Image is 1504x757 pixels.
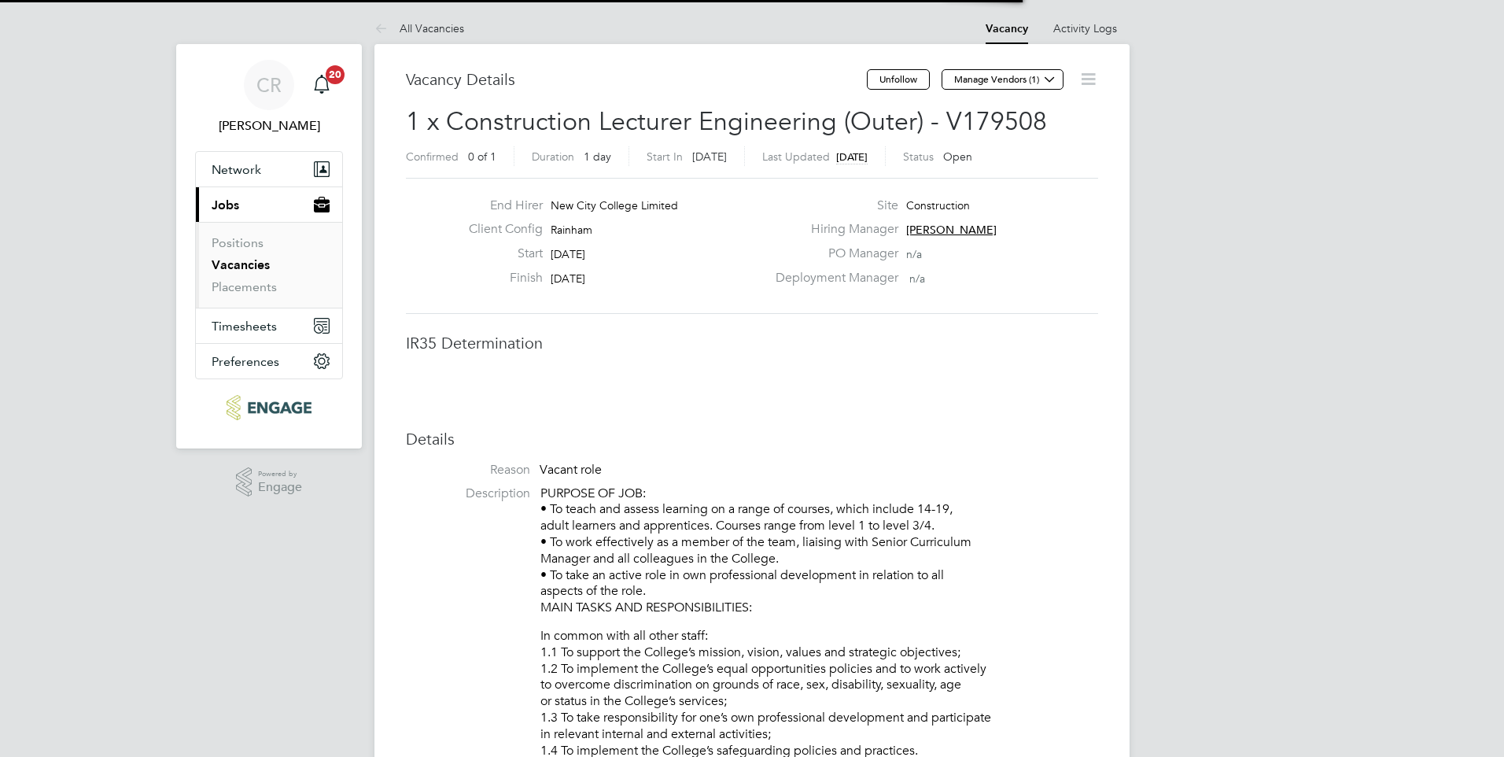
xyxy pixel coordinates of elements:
label: Hiring Manager [766,221,898,238]
label: Site [766,198,898,214]
span: [PERSON_NAME] [906,223,997,237]
label: Confirmed [406,150,459,164]
label: PO Manager [766,246,898,262]
span: 0 of 1 [468,150,496,164]
button: Preferences [196,344,342,378]
span: Construction [906,198,970,212]
h3: Vacancy Details [406,69,867,90]
a: 20 [306,60,337,110]
h3: Details [406,429,1098,449]
span: Network [212,162,261,177]
span: n/a [909,271,925,286]
span: Christopher Roper [195,116,343,135]
label: Deployment Manager [766,270,898,286]
span: [DATE] [551,247,585,261]
span: Open [943,150,972,164]
button: Network [196,152,342,186]
label: Description [406,486,530,502]
label: Start [456,246,543,262]
nav: Main navigation [176,44,362,449]
button: Manage Vendors (1) [942,69,1063,90]
a: Powered byEngage [236,467,303,497]
img: ncclondon-logo-retina.png [227,395,311,420]
span: n/a [906,247,922,261]
a: Vacancy [986,22,1028,35]
span: [DATE] [551,271,585,286]
span: 20 [326,65,345,84]
button: Jobs [196,187,342,222]
span: 1 day [584,150,611,164]
label: Last Updated [762,150,830,164]
button: Timesheets [196,308,342,343]
button: Unfollow [867,69,930,90]
a: Go to home page [195,395,343,420]
h3: IR35 Determination [406,333,1098,353]
span: Rainham [551,223,592,237]
span: Preferences [212,354,279,369]
a: All Vacancies [374,21,464,35]
a: Activity Logs [1053,21,1117,35]
label: Reason [406,462,530,478]
a: CR[PERSON_NAME] [195,60,343,135]
a: Vacancies [212,257,270,272]
span: CR [256,75,282,95]
span: [DATE] [692,150,727,164]
label: Start In [647,150,683,164]
label: Finish [456,270,543,286]
p: PURPOSE OF JOB: • To teach and assess learning on a range of courses, which include 14-19, adult ... [540,486,1098,616]
span: [DATE] [836,150,868,164]
span: Powered by [258,467,302,481]
span: Engage [258,481,302,494]
span: Jobs [212,198,239,212]
span: New City College Limited [551,198,678,212]
span: Timesheets [212,319,277,334]
label: End Hirer [456,198,543,214]
div: Jobs [196,222,342,308]
label: Status [903,150,934,164]
span: Vacant role [540,462,602,478]
a: Placements [212,279,277,294]
label: Client Config [456,221,543,238]
a: Positions [212,235,264,250]
label: Duration [532,150,574,164]
span: 1 x Construction Lecturer Engineering (Outer) - V179508 [406,106,1047,137]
